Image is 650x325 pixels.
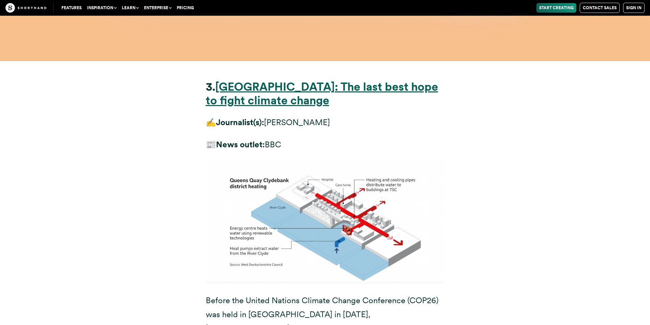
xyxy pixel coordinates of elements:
a: Pricing [174,3,197,13]
p: ✍️ [PERSON_NAME] [206,116,445,130]
a: Sign in [623,3,645,13]
a: [GEOGRAPHIC_DATA]: The last best hope to fight climate change [206,80,438,107]
a: Contact Sales [580,3,620,13]
a: Features [59,3,84,13]
img: The Craft [5,3,46,13]
button: Inspiration [84,3,119,13]
p: 📰 BBC [206,138,445,152]
strong: News outlet: [216,139,265,149]
a: Start Creating [536,3,576,13]
strong: Journalist(s): [216,117,264,127]
strong: 3. [206,80,215,93]
button: Enterprise [141,3,174,13]
img: Labelled diagram of the Queens Quay Clydebank district heating. [206,160,445,283]
button: Learn [119,3,141,13]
